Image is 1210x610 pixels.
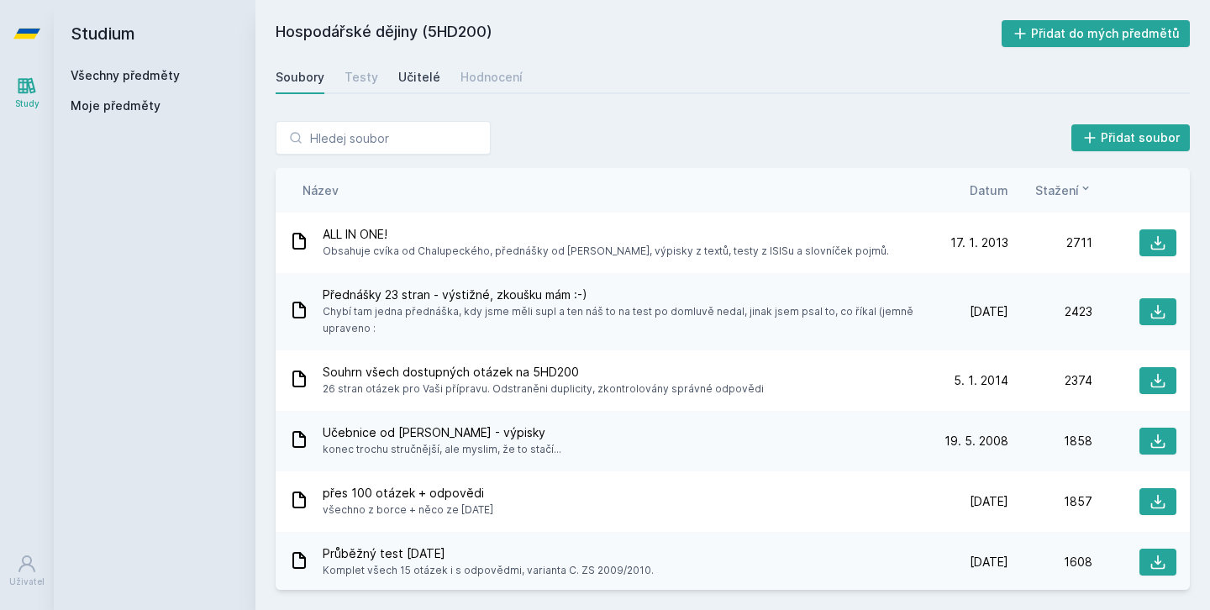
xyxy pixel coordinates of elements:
[323,287,918,303] span: Přednášky 23 stran - výstižné, zkoušku mám :-)
[1008,493,1092,510] div: 1857
[71,68,180,82] a: Všechny předměty
[460,69,523,86] div: Hodnocení
[276,121,491,155] input: Hledej soubor
[345,69,378,86] div: Testy
[323,545,654,562] span: Průběžný test [DATE]
[954,372,1008,389] span: 5. 1. 2014
[323,441,561,458] span: konec trochu stručnější, ale myslim, že to stačí...
[323,243,889,260] span: Obsahuje cvíka od Chalupeckého, přednášky od [PERSON_NAME], výpisky z textů, testy z ISISu a slov...
[3,67,50,118] a: Study
[398,60,440,94] a: Učitelé
[323,303,918,337] span: Chybí tam jedna přednáška, kdy jsme měli supl a ten náš to na test po domluvě nedal, jinak jsem p...
[970,493,1008,510] span: [DATE]
[276,20,1002,47] h2: Hospodářské dějiny (5HD200)
[970,554,1008,571] span: [DATE]
[71,97,160,114] span: Moje předměty
[970,181,1008,199] button: Datum
[950,234,1008,251] span: 17. 1. 2013
[944,433,1008,450] span: 19. 5. 2008
[1002,20,1191,47] button: Přidat do mých předmětů
[1008,554,1092,571] div: 1608
[1035,181,1079,199] span: Stažení
[460,60,523,94] a: Hodnocení
[1008,303,1092,320] div: 2423
[1008,433,1092,450] div: 1858
[3,545,50,597] a: Uživatel
[302,181,339,199] button: Název
[323,381,764,397] span: 26 stran otázek pro Vaši přípravu. Odstraněni duplicity, zkontrolovány správné odpovědi
[398,69,440,86] div: Učitelé
[323,364,764,381] span: Souhrn všech dostupných otázek na 5HD200
[323,424,561,441] span: Učebnice od [PERSON_NAME] - výpisky
[1071,124,1191,151] button: Přidat soubor
[323,485,493,502] span: přes 100 otázek + odpovědi
[970,303,1008,320] span: [DATE]
[9,576,45,588] div: Uživatel
[323,226,889,243] span: ALL IN ONE!
[276,69,324,86] div: Soubory
[323,502,493,518] span: všechno z borce + něco ze [DATE]
[276,60,324,94] a: Soubory
[15,97,39,110] div: Study
[1035,181,1092,199] button: Stažení
[345,60,378,94] a: Testy
[323,562,654,579] span: Komplet všech 15 otázek i s odpovědmi, varianta C. ZS 2009/2010.
[1008,234,1092,251] div: 2711
[1008,372,1092,389] div: 2374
